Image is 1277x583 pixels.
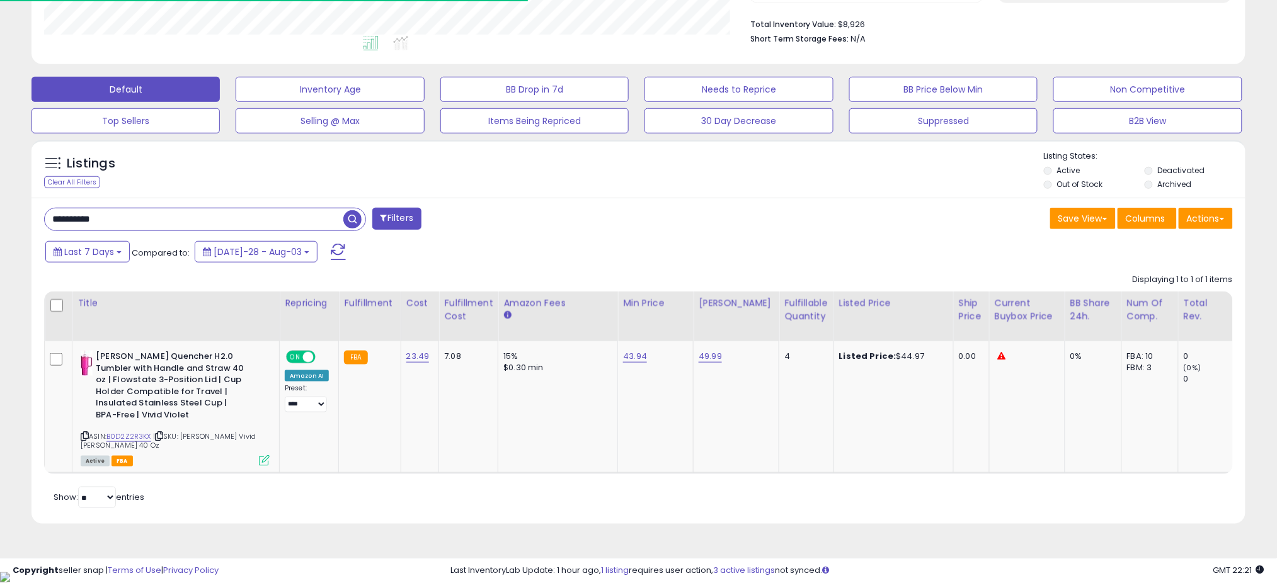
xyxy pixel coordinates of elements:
div: seller snap | | [13,565,219,577]
a: Privacy Policy [163,564,219,576]
a: Terms of Use [108,564,161,576]
label: Deactivated [1157,165,1205,176]
b: Listed Price: [839,350,896,362]
b: Short Term Storage Fees: [750,33,849,44]
button: BB Drop in 7d [440,77,629,102]
h5: Listings [67,155,115,173]
div: 0.00 [959,351,980,362]
div: Fulfillment Cost [444,297,493,323]
strong: Copyright [13,564,59,576]
a: 1 listing [601,564,629,576]
div: 4 [784,351,823,362]
span: Compared to: [132,247,190,259]
button: Top Sellers [31,108,220,133]
span: Show: entries [54,491,144,503]
div: Amazon AI [285,370,329,382]
div: BB Share 24h. [1070,297,1116,323]
button: 30 Day Decrease [644,108,833,133]
div: Preset: [285,384,329,412]
div: Fulfillable Quantity [784,297,828,323]
span: All listings currently available for purchase on Amazon [81,456,110,467]
div: Amazon Fees [503,297,612,310]
div: 7.08 [444,351,488,362]
div: Fulfillment [344,297,395,310]
b: Total Inventory Value: [750,19,836,30]
div: 0% [1070,351,1112,362]
span: [DATE]-28 - Aug-03 [214,246,302,258]
div: Clear All Filters [44,176,100,188]
div: Listed Price [839,297,948,310]
label: Archived [1157,179,1191,190]
span: Columns [1126,212,1165,225]
a: 43.94 [623,350,647,363]
button: [DATE]-28 - Aug-03 [195,241,318,263]
span: ON [287,352,303,363]
a: B0D2Z2R3KX [106,431,151,442]
a: 3 active listings [713,564,775,576]
button: Last 7 Days [45,241,130,263]
button: Default [31,77,220,102]
div: Total Rev. [1184,297,1230,323]
div: Cost [406,297,434,310]
button: BB Price Below Min [849,77,1038,102]
label: Active [1057,165,1080,176]
div: Repricing [285,297,333,310]
div: Ship Price [959,297,984,323]
div: Title [77,297,274,310]
button: Inventory Age [236,77,424,102]
a: 49.99 [699,350,722,363]
button: Needs to Reprice [644,77,833,102]
span: N/A [850,33,866,45]
div: 0 [1184,351,1235,362]
span: | SKU: [PERSON_NAME] Vivid [PERSON_NAME] 40 Oz [81,431,256,450]
div: $44.97 [839,351,944,362]
div: FBM: 3 [1127,362,1169,373]
button: Selling @ Max [236,108,424,133]
button: Save View [1050,208,1116,229]
div: Displaying 1 to 1 of 1 items [1133,274,1233,286]
button: B2B View [1053,108,1242,133]
div: 15% [503,351,608,362]
button: Actions [1179,208,1233,229]
div: Current Buybox Price [995,297,1060,323]
div: [PERSON_NAME] [699,297,774,310]
span: OFF [314,352,334,363]
button: Suppressed [849,108,1038,133]
small: (0%) [1184,363,1201,373]
div: Last InventoryLab Update: 1 hour ago, requires user action, not synced. [450,565,1264,577]
div: FBA: 10 [1127,351,1169,362]
div: Min Price [623,297,688,310]
button: Filters [372,208,421,230]
div: 0 [1184,373,1235,385]
small: FBA [344,351,367,365]
button: Non Competitive [1053,77,1242,102]
div: Num of Comp. [1127,297,1173,323]
button: Columns [1118,208,1177,229]
div: ASIN: [81,351,270,465]
li: $8,926 [750,16,1223,31]
img: 31gxgBmguAL._SL40_.jpg [81,351,93,376]
b: [PERSON_NAME] Quencher H2.0 Tumbler with Handle and Straw 40 oz | Flowstate 3-Position Lid | Cup ... [96,351,249,424]
div: $0.30 min [503,362,608,373]
label: Out of Stock [1057,179,1103,190]
p: Listing States: [1044,150,1246,162]
button: Items Being Repriced [440,108,629,133]
small: Amazon Fees. [503,310,511,321]
span: FBA [112,456,133,467]
span: Last 7 Days [64,246,114,258]
a: 23.49 [406,350,430,363]
span: 2025-08-11 22:21 GMT [1213,564,1264,576]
